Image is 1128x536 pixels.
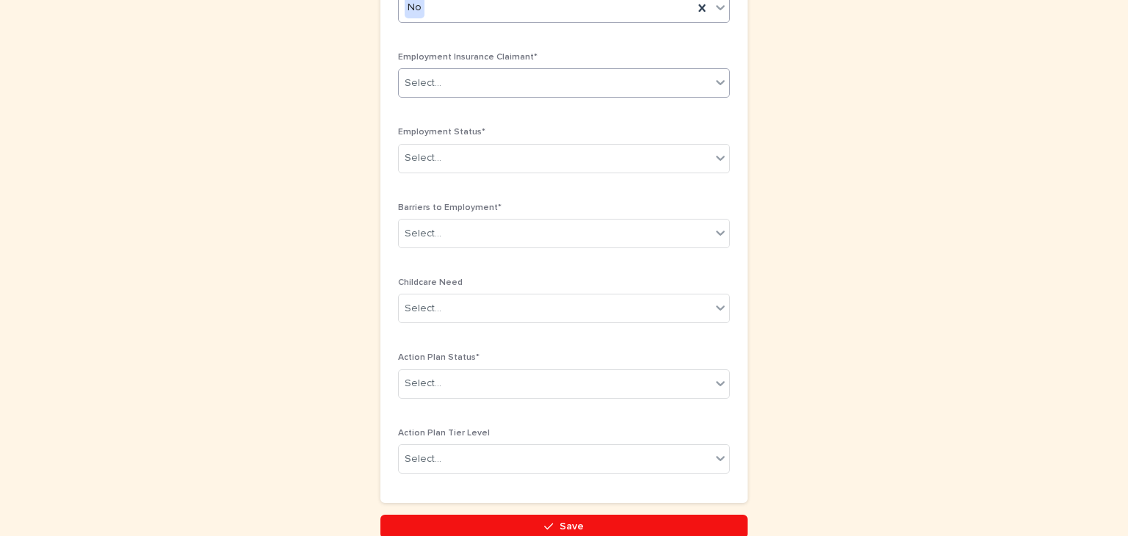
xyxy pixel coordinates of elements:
[405,226,441,242] div: Select...
[398,429,490,438] span: Action Plan Tier Level
[398,203,502,212] span: Barriers to Employment*
[405,452,441,467] div: Select...
[405,76,441,91] div: Select...
[405,376,441,391] div: Select...
[398,353,480,362] span: Action Plan Status*
[405,301,441,316] div: Select...
[560,521,584,532] span: Save
[405,151,441,166] div: Select...
[398,278,463,287] span: Childcare Need
[398,128,485,137] span: Employment Status*
[398,53,538,62] span: Employment Insurance Claimant*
